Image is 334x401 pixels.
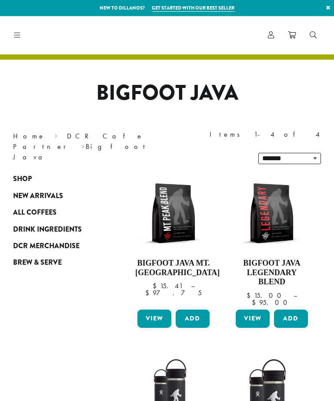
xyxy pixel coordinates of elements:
[145,288,153,297] span: $
[13,131,154,162] nav: Breadcrumb
[234,175,310,252] img: BFJ_Legendary_12oz-300x300.png
[54,128,57,142] span: ›
[191,281,194,290] span: –
[13,131,144,151] a: DCR Cafe Partner
[13,224,82,235] span: Drink Ingredients
[274,310,308,328] button: Add
[13,171,98,187] a: Shop
[81,138,84,152] span: ›
[153,281,183,290] bdi: 15.41
[13,257,62,268] span: Brew & Serve
[247,291,285,300] bdi: 15.00
[234,259,310,287] h4: Bigfoot Java Legendary Blend
[13,221,98,237] a: Drink Ingredients
[13,241,80,252] span: DCR Merchandise
[13,254,98,271] a: Brew & Serve
[13,238,98,254] a: DCR Merchandise
[176,310,210,328] button: Add
[135,175,212,306] a: Bigfoot Java Mt. [GEOGRAPHIC_DATA]
[153,281,160,290] span: $
[13,191,63,202] span: New Arrivals
[252,298,259,307] span: $
[145,288,202,297] bdi: 97.75
[247,291,254,300] span: $
[135,175,212,252] img: BFJ_MtPeak_12oz-300x300.png
[236,310,270,328] a: View
[234,175,310,306] a: Bigfoot Java Legendary Blend
[210,129,321,140] div: Items 1-4 of 4
[13,204,98,221] a: All Coffees
[152,4,234,12] a: Get started with our best seller
[303,28,324,42] a: Search
[294,291,297,300] span: –
[13,188,98,204] a: New Arrivals
[252,298,291,307] bdi: 95.00
[13,174,32,185] span: Shop
[13,207,57,218] span: All Coffees
[135,259,212,277] h4: Bigfoot Java Mt. [GEOGRAPHIC_DATA]
[13,131,45,141] a: Home
[7,81,327,106] h1: Bigfoot Java
[137,310,171,328] a: View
